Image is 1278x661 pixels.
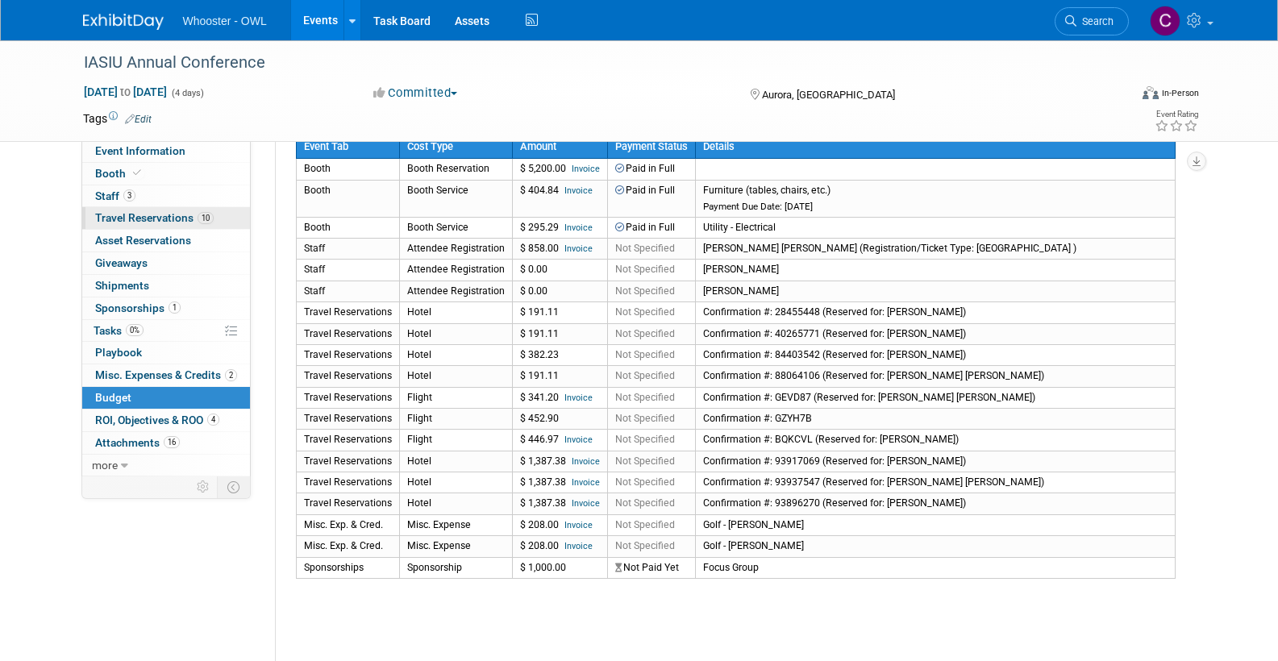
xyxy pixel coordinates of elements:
[368,85,464,102] button: Committed
[95,414,219,426] span: ROI, Objectives & ROO
[95,346,142,359] span: Playbook
[95,436,180,449] span: Attachments
[572,164,600,174] a: Invoice
[695,430,1175,451] td: Confirmation #: BQKCVL (Reserved for: [PERSON_NAME])
[296,366,399,387] td: Travel Reservations
[296,514,399,535] td: Misc. Exp. & Cred.
[399,260,512,281] td: Attendee Registration
[399,409,512,430] td: Flight
[399,387,512,408] td: Flight
[564,393,593,403] a: Invoice
[615,243,675,254] span: Not Specified
[615,328,675,339] span: Not Specified
[512,366,607,387] td: $ 191.11
[399,536,512,557] td: Misc. Expense
[512,344,607,365] td: $ 382.23
[695,493,1175,514] td: Confirmation #: 93896270 (Reserved for: [PERSON_NAME])
[615,455,675,467] span: Not Specified
[399,239,512,260] td: Attendee Registration
[695,451,1175,472] td: Confirmation #: 93917069 (Reserved for: [PERSON_NAME])
[95,234,191,247] span: Asset Reservations
[512,159,607,180] td: $ 5,200.00
[615,349,675,360] span: Not Specified
[95,144,185,157] span: Event Information
[512,135,607,159] th: Amount
[695,135,1175,159] th: Details
[695,302,1175,323] td: Confirmation #: 28455448 (Reserved for: [PERSON_NAME])
[399,430,512,451] td: Flight
[189,476,218,497] td: Personalize Event Tab Strip
[512,536,607,557] td: $ 208.00
[512,302,607,323] td: $ 191.11
[126,324,144,336] span: 0%
[164,436,180,448] span: 16
[82,297,250,319] a: Sponsorships1
[607,557,695,578] td: Not Paid Yet
[95,211,214,224] span: Travel Reservations
[95,391,131,404] span: Budget
[512,323,607,344] td: $ 191.11
[572,477,600,488] a: Invoice
[607,180,695,217] td: Paid in Full
[512,451,607,472] td: $ 1,387.38
[296,557,399,578] td: Sponsorships
[399,472,512,493] td: Hotel
[83,14,164,30] img: ExhibitDay
[95,368,237,381] span: Misc. Expenses & Credits
[399,180,512,217] td: Booth Service
[564,434,593,445] a: Invoice
[296,493,399,514] td: Travel Reservations
[512,217,607,238] td: $ 295.29
[762,89,895,101] span: Aurora, [GEOGRAPHIC_DATA]
[399,302,512,323] td: Hotel
[82,185,250,207] a: Staff3
[695,217,1175,238] td: Utility - Electrical
[92,459,118,472] span: more
[1034,84,1200,108] div: Event Format
[78,48,1105,77] div: IASIU Annual Conference
[399,451,512,472] td: Hotel
[512,260,607,281] td: $ 0.00
[207,414,219,426] span: 4
[572,456,600,467] a: Invoice
[82,140,250,162] a: Event Information
[82,163,250,185] a: Booth
[296,217,399,238] td: Booth
[399,344,512,365] td: Hotel
[225,369,237,381] span: 2
[125,114,152,125] a: Edit
[695,260,1175,281] td: [PERSON_NAME]
[95,279,149,292] span: Shipments
[296,536,399,557] td: Misc. Exp. & Cred.
[399,217,512,238] td: Booth Service
[399,159,512,180] td: Booth Reservation
[296,281,399,301] td: Staff
[703,201,1168,213] div: Payment Due Date: [DATE]
[615,540,675,551] span: Not Specified
[1155,110,1198,118] div: Event Rating
[83,85,168,99] span: [DATE] [DATE]
[615,434,675,445] span: Not Specified
[82,320,250,342] a: Tasks0%
[399,281,512,301] td: Attendee Registration
[399,514,512,535] td: Misc. Expense
[615,476,675,488] span: Not Specified
[512,430,607,451] td: $ 446.97
[695,557,1175,578] td: Focus Group
[564,185,593,196] a: Invoice
[83,110,152,127] td: Tags
[296,135,399,159] th: Event Tab
[607,159,695,180] td: Paid in Full
[118,85,133,98] span: to
[82,409,250,431] a: ROI, Objectives & ROO4
[695,344,1175,365] td: Confirmation #: 84403542 (Reserved for: [PERSON_NAME])
[296,387,399,408] td: Travel Reservations
[169,301,181,314] span: 1
[607,135,695,159] th: Payment Status
[399,366,512,387] td: Hotel
[695,514,1175,535] td: Golf - [PERSON_NAME]
[512,281,607,301] td: $ 0.00
[296,239,399,260] td: Staff
[296,159,399,180] td: Booth
[123,189,135,202] span: 3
